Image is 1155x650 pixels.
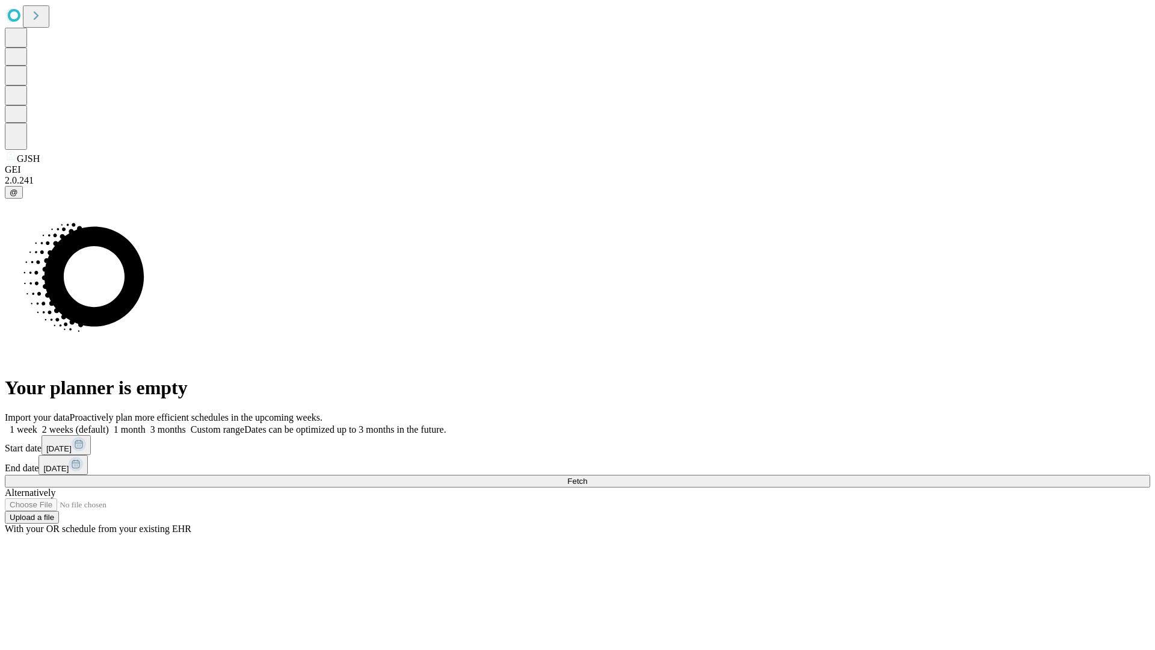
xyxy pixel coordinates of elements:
span: Dates can be optimized up to 3 months in the future. [244,424,446,435]
div: GEI [5,164,1150,175]
button: [DATE] [42,435,91,455]
button: Fetch [5,475,1150,487]
span: [DATE] [46,444,72,453]
span: With your OR schedule from your existing EHR [5,524,191,534]
span: 1 week [10,424,37,435]
span: GJSH [17,153,40,164]
span: 1 month [114,424,146,435]
div: Start date [5,435,1150,455]
h1: Your planner is empty [5,377,1150,399]
span: 2 weeks (default) [42,424,109,435]
div: 2.0.241 [5,175,1150,186]
span: Proactively plan more efficient schedules in the upcoming weeks. [70,412,322,422]
span: Fetch [567,477,587,486]
span: Custom range [191,424,244,435]
button: Upload a file [5,511,59,524]
span: 3 months [150,424,186,435]
span: @ [10,188,18,197]
span: [DATE] [43,464,69,473]
button: [DATE] [38,455,88,475]
div: End date [5,455,1150,475]
button: @ [5,186,23,199]
span: Import your data [5,412,70,422]
span: Alternatively [5,487,55,498]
